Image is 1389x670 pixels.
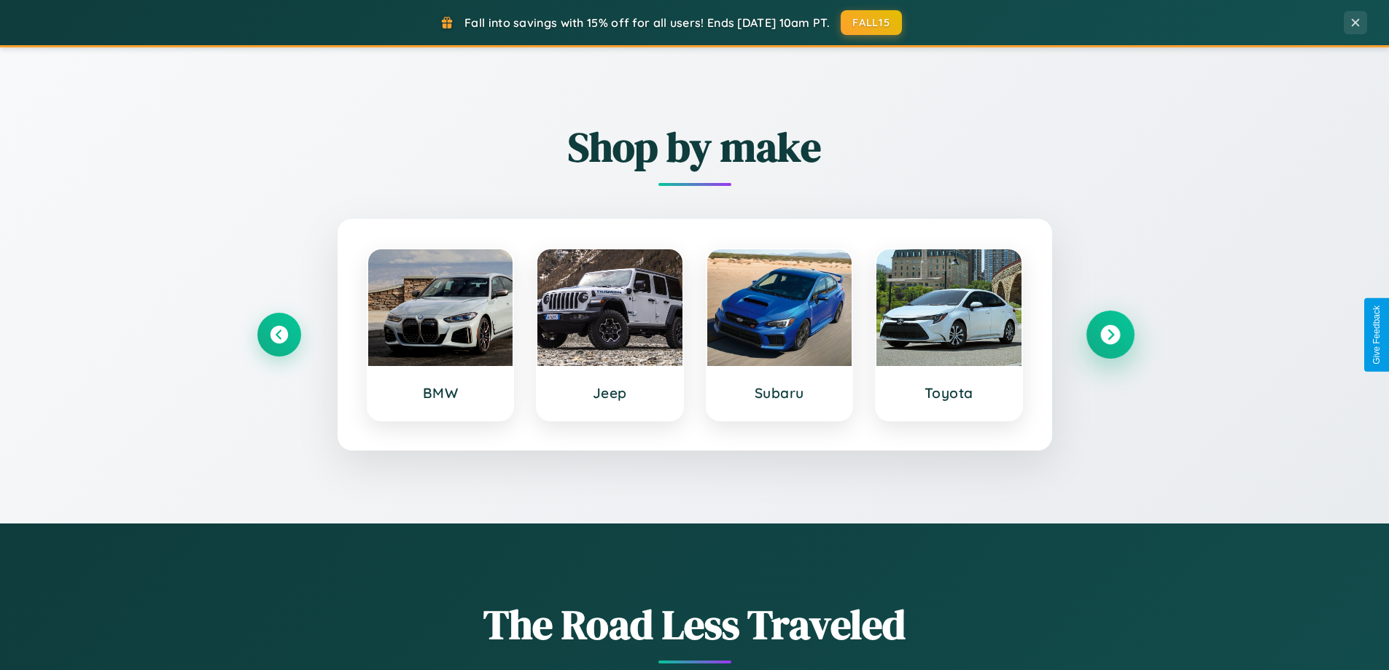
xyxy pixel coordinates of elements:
[257,596,1132,653] h1: The Road Less Traveled
[257,119,1132,175] h2: Shop by make
[383,384,499,402] h3: BMW
[552,384,668,402] h3: Jeep
[891,384,1007,402] h3: Toyota
[1372,305,1382,365] div: Give Feedback
[464,15,830,30] span: Fall into savings with 15% off for all users! Ends [DATE] 10am PT.
[722,384,838,402] h3: Subaru
[841,10,902,35] button: FALL15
